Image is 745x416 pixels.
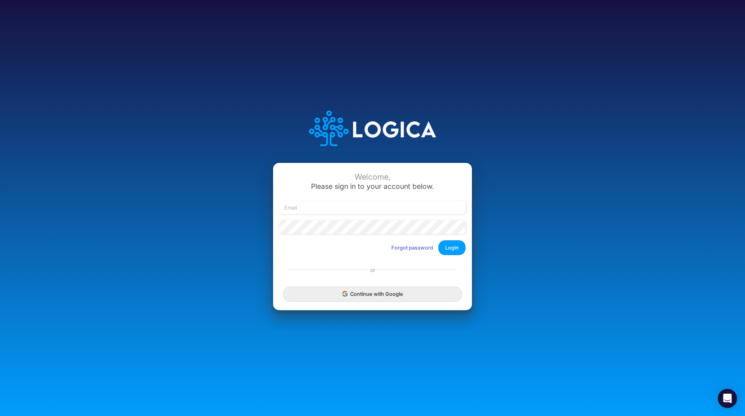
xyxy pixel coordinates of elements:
[386,241,438,254] button: Forgot password
[279,201,466,214] input: Email
[283,287,462,301] button: Continue with Google
[311,182,434,190] span: Please sign in to your account below.
[718,389,737,408] div: Open Intercom Messenger
[279,172,466,182] div: Welcome,
[438,240,466,255] button: Login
